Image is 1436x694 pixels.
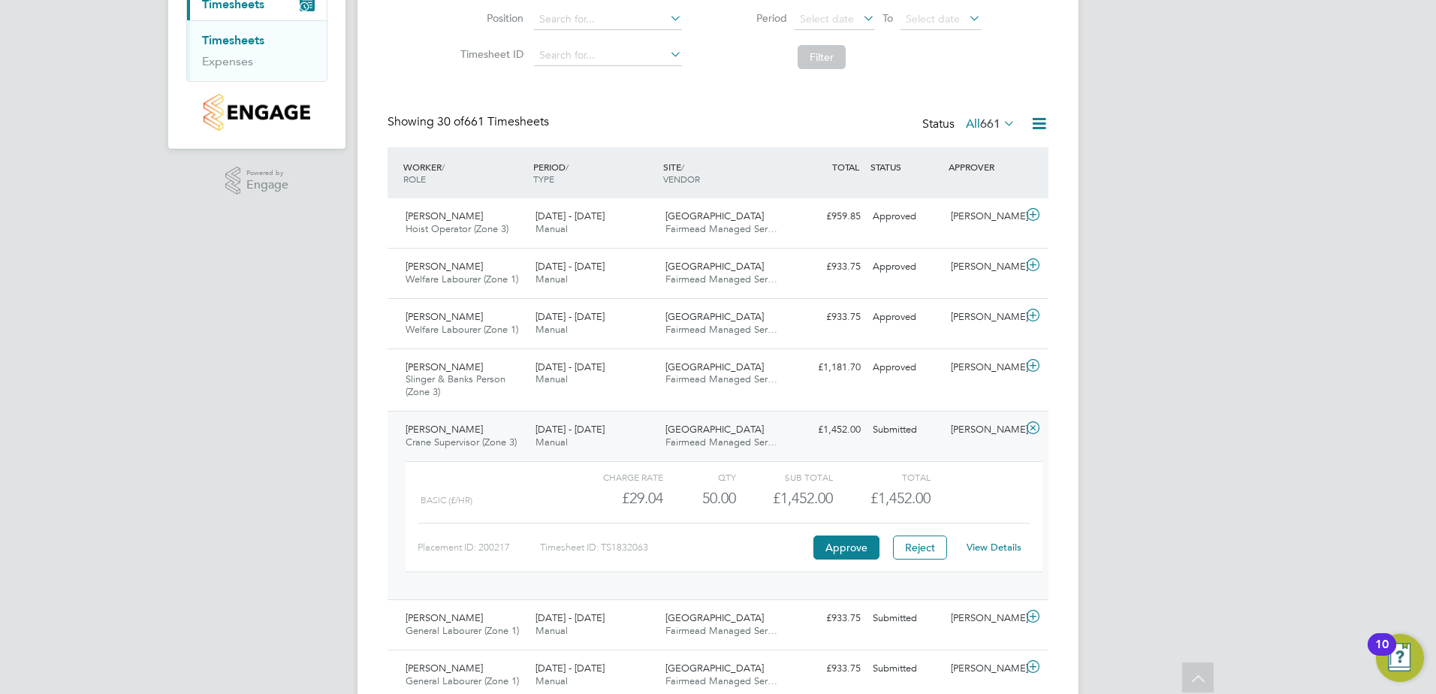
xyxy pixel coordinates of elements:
label: Timesheet ID [456,47,523,61]
div: £1,452.00 [736,486,833,511]
div: [PERSON_NAME] [945,418,1023,442]
div: APPROVER [945,153,1023,180]
span: [DATE] - [DATE] [535,611,605,624]
div: [PERSON_NAME] [945,204,1023,229]
a: View Details [967,541,1021,554]
a: Timesheets [202,33,264,47]
span: Manual [535,674,568,687]
span: Fairmead Managed Ser… [665,624,777,637]
span: Hoist Operator (Zone 3) [406,222,508,235]
div: Submitted [867,418,945,442]
div: Timesheet ID: TS1832063 [540,536,810,560]
span: Powered by [246,167,288,180]
span: TYPE [533,173,554,185]
div: Submitted [867,656,945,681]
div: £933.75 [789,305,867,330]
span: [GEOGRAPHIC_DATA] [665,662,764,674]
span: £1,452.00 [870,489,931,507]
span: [GEOGRAPHIC_DATA] [665,310,764,323]
div: Submitted [867,606,945,631]
span: Welfare Labourer (Zone 1) [406,323,518,336]
div: Total [833,468,930,486]
span: [GEOGRAPHIC_DATA] [665,361,764,373]
span: General Labourer (Zone 1) [406,674,519,687]
div: WORKER [400,153,529,192]
div: Status [922,114,1018,135]
span: Manual [535,273,568,285]
span: VENDOR [663,173,700,185]
span: Manual [535,222,568,235]
span: Select date [906,12,960,26]
div: [PERSON_NAME] [945,255,1023,279]
span: Basic (£/HR) [421,495,472,505]
div: [PERSON_NAME] [945,656,1023,681]
span: [GEOGRAPHIC_DATA] [665,611,764,624]
span: Fairmead Managed Ser… [665,436,777,448]
span: / [681,161,684,173]
span: [PERSON_NAME] [406,361,483,373]
div: QTY [663,468,736,486]
span: [DATE] - [DATE] [535,423,605,436]
span: [PERSON_NAME] [406,662,483,674]
div: [PERSON_NAME] [945,606,1023,631]
span: [DATE] - [DATE] [535,260,605,273]
span: To [878,8,897,28]
span: [PERSON_NAME] [406,260,483,273]
input: Search for... [534,45,682,66]
span: 661 Timesheets [437,114,549,129]
button: Reject [893,536,947,560]
span: 30 of [437,114,464,129]
div: £933.75 [789,606,867,631]
div: [PERSON_NAME] [945,305,1023,330]
span: Fairmead Managed Ser… [665,222,777,235]
div: Approved [867,204,945,229]
span: ROLE [403,173,426,185]
div: £1,452.00 [789,418,867,442]
div: Sub Total [736,468,833,486]
span: Manual [535,436,568,448]
span: [GEOGRAPHIC_DATA] [665,423,764,436]
span: Welfare Labourer (Zone 1) [406,273,518,285]
label: Period [720,11,787,25]
a: Expenses [202,54,253,68]
span: Fairmead Managed Ser… [665,373,777,385]
label: Position [456,11,523,25]
span: / [566,161,569,173]
span: [DATE] - [DATE] [535,361,605,373]
span: 661 [980,116,1000,131]
span: Manual [535,373,568,385]
img: countryside-properties-logo-retina.png [204,94,309,131]
span: Select date [800,12,854,26]
span: / [442,161,445,173]
span: [PERSON_NAME] [406,310,483,323]
span: Fairmead Managed Ser… [665,323,777,336]
input: Search for... [534,9,682,30]
div: 10 [1375,644,1389,664]
div: Approved [867,255,945,279]
span: Engage [246,179,288,192]
div: Approved [867,355,945,380]
div: Timesheets [187,20,327,81]
span: [DATE] - [DATE] [535,310,605,323]
span: Manual [535,323,568,336]
div: Charge rate [566,468,663,486]
div: £29.04 [566,486,663,511]
span: Fairmead Managed Ser… [665,273,777,285]
span: [DATE] - [DATE] [535,210,605,222]
div: [PERSON_NAME] [945,355,1023,380]
button: Approve [813,536,879,560]
a: Powered byEngage [225,167,289,195]
div: Approved [867,305,945,330]
span: Manual [535,624,568,637]
div: Showing [388,114,552,130]
button: Filter [798,45,846,69]
a: Go to home page [186,94,327,131]
div: £933.75 [789,656,867,681]
div: SITE [659,153,789,192]
span: [GEOGRAPHIC_DATA] [665,210,764,222]
span: Crane Supervisor (Zone 3) [406,436,517,448]
div: 50.00 [663,486,736,511]
span: [PERSON_NAME] [406,210,483,222]
div: £959.85 [789,204,867,229]
span: [GEOGRAPHIC_DATA] [665,260,764,273]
